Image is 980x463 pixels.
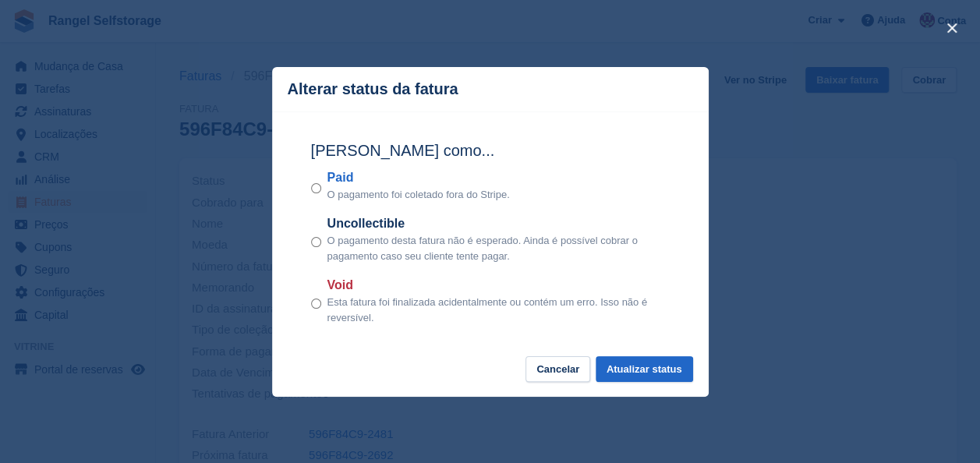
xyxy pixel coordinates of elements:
[327,276,670,295] label: Void
[327,168,510,187] label: Paid
[525,356,590,382] button: Cancelar
[939,16,964,41] button: close
[327,187,510,203] p: O pagamento foi coletado fora do Stripe.
[596,356,693,382] button: Atualizar status
[327,233,670,263] p: O pagamento desta fatura não é esperado. Ainda é possível cobrar o pagamento caso seu cliente ten...
[311,139,670,162] h2: [PERSON_NAME] como...
[288,80,458,98] p: Alterar status da fatura
[327,214,670,233] label: Uncollectible
[327,295,670,325] p: Esta fatura foi finalizada acidentalmente ou contém um erro. Isso não é reversível.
